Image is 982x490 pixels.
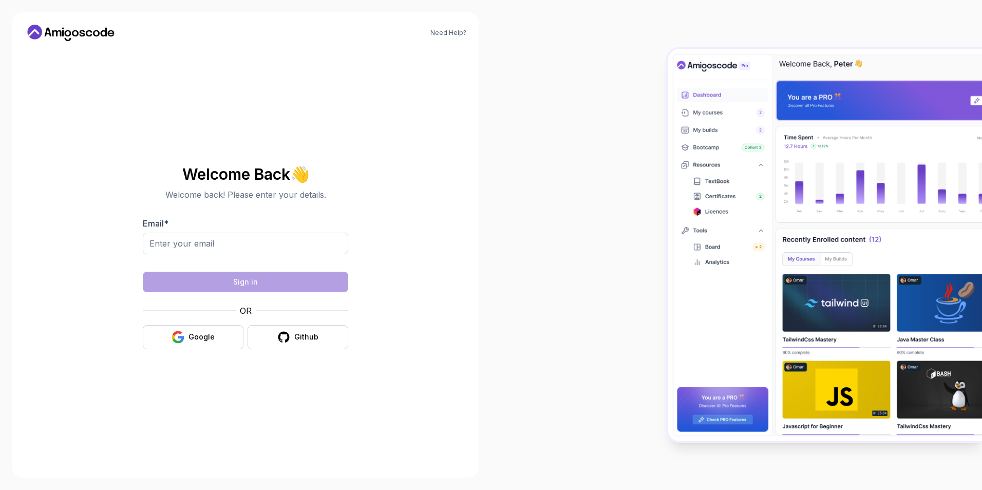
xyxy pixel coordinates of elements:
[430,29,466,37] a: Need Help?
[240,305,252,317] p: OR
[188,332,215,342] div: Google
[25,25,117,41] a: Home link
[143,325,243,349] button: Google
[143,218,168,229] label: Email *
[233,277,258,287] div: Sign in
[290,165,309,182] span: 👋
[248,325,348,349] button: Github
[143,189,348,201] p: Welcome back! Please enter your details.
[143,166,348,182] h2: Welcome Back
[143,272,348,292] button: Sign in
[294,332,318,342] div: Github
[143,233,348,254] input: Enter your email
[668,49,982,441] img: Amigoscode Dashboard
